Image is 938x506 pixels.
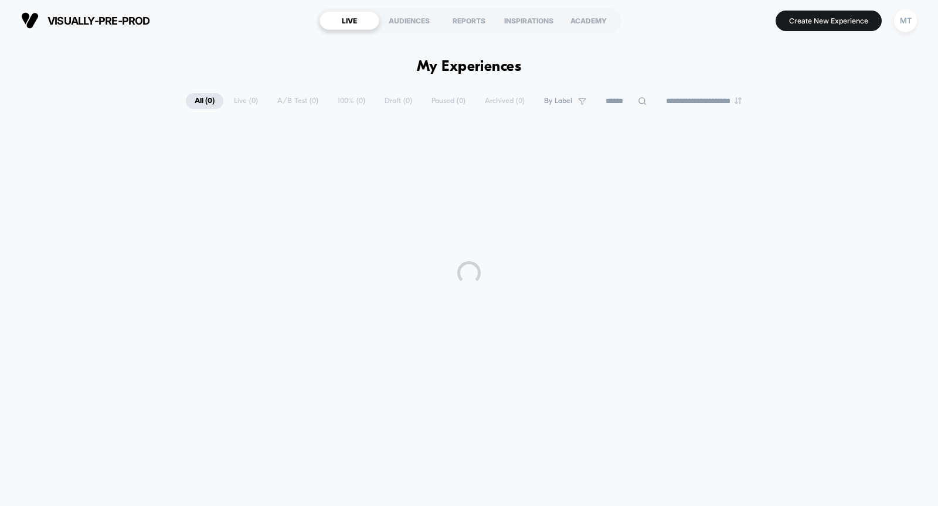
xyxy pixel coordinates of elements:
[894,9,917,32] div: MT
[320,11,379,30] div: LIVE
[379,11,439,30] div: AUDIENCES
[544,97,572,105] span: By Label
[776,11,882,31] button: Create New Experience
[559,11,618,30] div: ACADEMY
[891,9,920,33] button: MT
[18,11,154,30] button: visually-pre-prod
[47,15,150,27] span: visually-pre-prod
[186,93,223,109] span: All ( 0 )
[499,11,559,30] div: INSPIRATIONS
[21,12,39,29] img: Visually logo
[417,59,522,76] h1: My Experiences
[439,11,499,30] div: REPORTS
[735,97,742,104] img: end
